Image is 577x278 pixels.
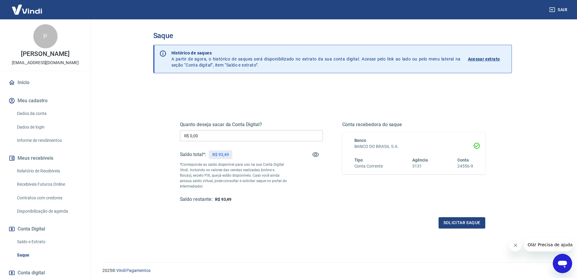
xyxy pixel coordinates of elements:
button: Solicitar saque [439,217,485,228]
span: R$ 93,49 [215,197,232,202]
a: Contratos com credores [15,192,83,204]
p: [PERSON_NAME] [21,51,69,57]
a: Dados de login [15,121,83,133]
span: Agência [412,158,428,162]
span: Olá! Precisa de ajuda? [4,4,51,9]
a: Vindi Pagamentos [116,268,151,273]
span: Banco [354,138,366,143]
a: Saldo e Extrato [15,236,83,248]
h5: Saldo total*: [180,152,206,158]
p: [EMAIL_ADDRESS][DOMAIN_NAME] [12,60,79,66]
h5: Conta recebedora do saque [342,122,485,128]
a: Informe de rendimentos [15,134,83,147]
a: Dados da conta [15,107,83,120]
span: Conta digital [18,269,45,277]
button: Meus recebíveis [7,152,83,165]
a: Saque [15,249,83,261]
p: A partir de agora, o histórico de saques será disponibilizado no extrato da sua conta digital. Ac... [171,50,461,68]
a: Início [7,76,83,89]
button: Meu cadastro [7,94,83,107]
h5: Saldo restante: [180,196,213,203]
img: Vindi [7,0,47,19]
p: Acessar extrato [468,56,500,62]
div: P [33,24,58,48]
button: Sair [548,4,570,15]
a: Recebíveis Futuros Online [15,178,83,191]
p: Histórico de saques [171,50,461,56]
p: 2025 © [102,267,562,274]
h5: Quanto deseja sacar da Conta Digital? [180,122,323,128]
button: Conta Digital [7,222,83,236]
p: *Corresponde ao saldo disponível para uso na sua Conta Digital Vindi. Incluindo os valores das ve... [180,162,287,189]
h3: Saque [153,31,512,40]
span: Tipo [354,158,363,162]
h6: Conta Corrente [354,163,383,169]
a: Disponibilização de agenda [15,205,83,217]
iframe: Botão para abrir a janela de mensagens [553,254,572,273]
p: R$ 93,49 [212,152,229,158]
h6: 24556-9 [457,163,473,169]
span: Conta [457,158,469,162]
a: Acessar extrato [468,50,507,68]
h6: 3131 [412,163,428,169]
a: Relatório de Recebíveis [15,165,83,177]
iframe: Mensagem da empresa [524,238,572,251]
h6: BANCO DO BRASIL S.A. [354,143,473,150]
iframe: Fechar mensagem [509,239,522,251]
